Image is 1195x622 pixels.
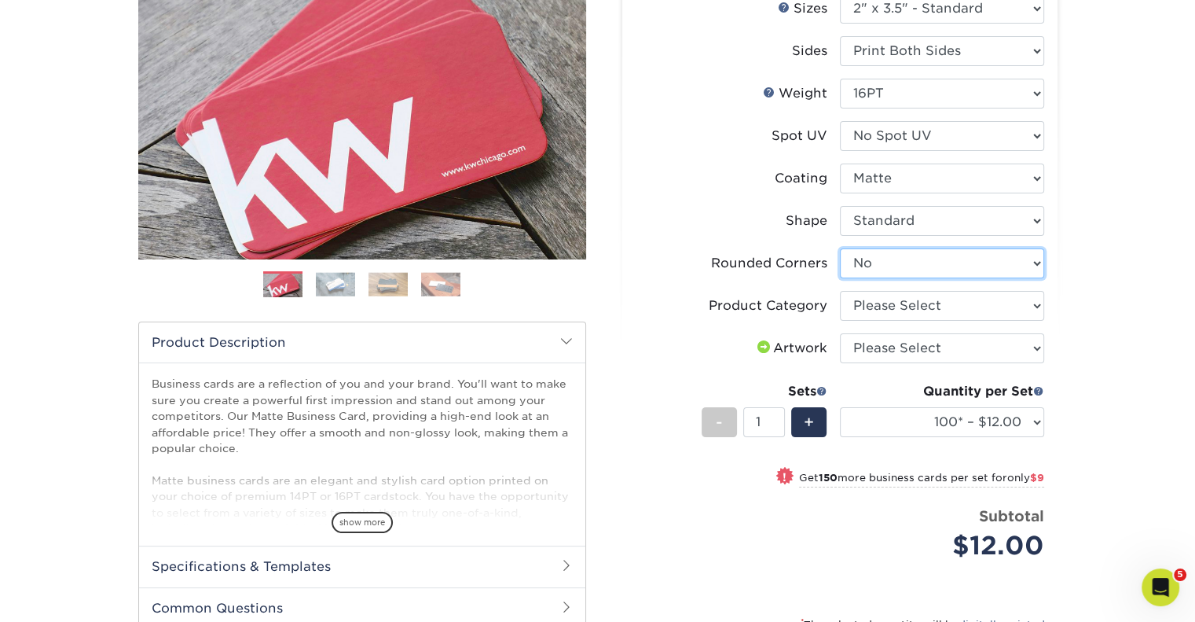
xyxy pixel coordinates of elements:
div: Weight [763,84,827,103]
span: $9 [1030,472,1044,484]
div: Rounded Corners [711,254,827,273]
p: Business cards are a reflection of you and your brand. You'll want to make sure you create a powe... [152,376,573,600]
img: Business Cards 01 [263,266,302,305]
div: $12.00 [852,527,1044,565]
h2: Specifications & Templates [139,546,585,587]
img: Business Cards 04 [421,272,460,296]
iframe: Intercom live chat [1142,569,1179,606]
div: Product Category [709,296,827,315]
div: Sets [702,382,827,401]
span: ! [783,469,786,485]
div: Coating [775,169,827,188]
span: - [716,410,723,434]
span: show more [332,512,393,533]
div: Spot UV [772,127,827,145]
small: Get more business cards per set for [799,472,1044,488]
span: only [1007,472,1044,484]
span: 5 [1174,569,1186,581]
div: Artwork [754,339,827,358]
img: Business Cards 02 [316,272,355,296]
img: Business Cards 03 [368,272,408,296]
div: Sides [792,42,827,61]
strong: 150 [819,472,838,484]
span: + [804,410,814,434]
strong: Subtotal [979,507,1044,524]
div: Quantity per Set [840,382,1044,401]
div: Shape [786,212,827,230]
h2: Product Description [139,322,585,363]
